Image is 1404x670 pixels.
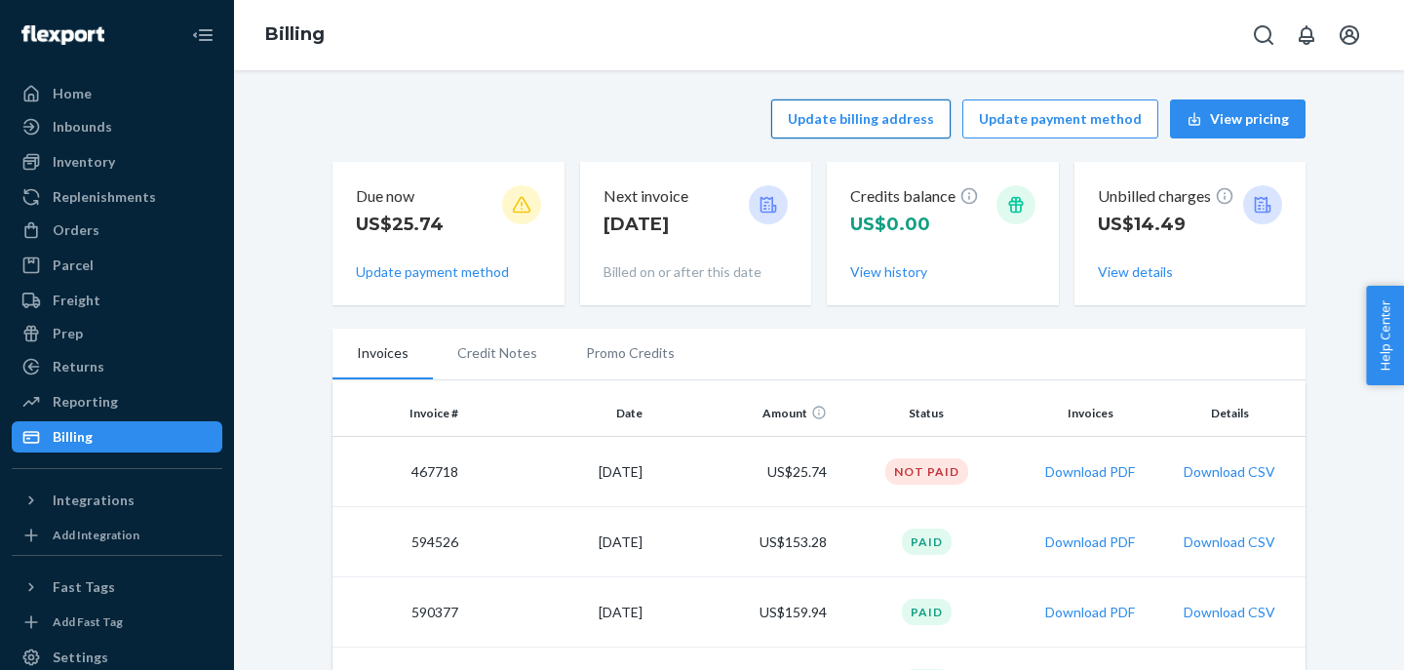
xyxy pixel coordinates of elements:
[650,507,835,577] td: US$153.28
[12,351,222,382] a: Returns
[433,329,562,377] li: Credit Notes
[12,485,222,516] button: Integrations
[650,437,835,507] td: US$25.74
[466,577,650,648] td: [DATE]
[332,507,466,577] td: 594526
[1019,390,1162,437] th: Invoices
[466,507,650,577] td: [DATE]
[53,324,83,343] div: Prep
[12,386,222,417] a: Reporting
[1098,262,1173,282] button: View details
[12,215,222,246] a: Orders
[12,78,222,109] a: Home
[356,185,444,208] p: Due now
[332,329,433,379] li: Invoices
[1184,532,1275,552] button: Download CSV
[604,262,789,282] p: Billed on or after this date
[332,390,466,437] th: Invoice #
[12,571,222,603] button: Fast Tags
[1045,603,1135,622] button: Download PDF
[962,99,1158,138] button: Update payment method
[53,256,94,275] div: Parcel
[183,16,222,55] button: Close Navigation
[1162,390,1306,437] th: Details
[604,212,688,237] p: [DATE]
[53,577,115,597] div: Fast Tags
[356,212,444,237] p: US$25.74
[53,220,99,240] div: Orders
[650,577,835,648] td: US$159.94
[562,329,699,377] li: Promo Credits
[1098,212,1234,237] p: US$14.49
[604,185,688,208] p: Next invoice
[1184,462,1275,482] button: Download CSV
[250,7,340,63] ol: breadcrumbs
[53,648,108,667] div: Settings
[771,99,951,138] button: Update billing address
[835,390,1019,437] th: Status
[12,611,222,634] a: Add Fast Tag
[1045,462,1135,482] button: Download PDF
[1045,532,1135,552] button: Download PDF
[1287,16,1326,55] button: Open notifications
[1244,16,1283,55] button: Open Search Box
[12,181,222,213] a: Replenishments
[12,250,222,281] a: Parcel
[1330,16,1369,55] button: Open account menu
[1184,603,1275,622] button: Download CSV
[53,527,139,543] div: Add Integration
[12,421,222,453] a: Billing
[885,458,968,485] div: Not Paid
[265,23,325,45] a: Billing
[53,152,115,172] div: Inventory
[902,529,952,555] div: Paid
[53,392,118,412] div: Reporting
[12,111,222,142] a: Inbounds
[650,390,835,437] th: Amount
[1170,99,1306,138] button: View pricing
[53,187,156,207] div: Replenishments
[1366,286,1404,385] button: Help Center
[53,84,92,103] div: Home
[12,318,222,349] a: Prep
[850,185,979,208] p: Credits balance
[902,599,952,625] div: Paid
[332,437,466,507] td: 467718
[12,524,222,547] a: Add Integration
[53,291,100,310] div: Freight
[12,146,222,177] a: Inventory
[356,262,509,282] button: Update payment method
[53,357,104,376] div: Returns
[53,613,123,630] div: Add Fast Tag
[850,262,927,282] button: View history
[53,117,112,137] div: Inbounds
[332,577,466,648] td: 590377
[850,214,930,235] span: US$0.00
[12,285,222,316] a: Freight
[21,25,104,45] img: Flexport logo
[53,427,93,447] div: Billing
[466,390,650,437] th: Date
[1098,185,1234,208] p: Unbilled charges
[53,491,135,510] div: Integrations
[466,437,650,507] td: [DATE]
